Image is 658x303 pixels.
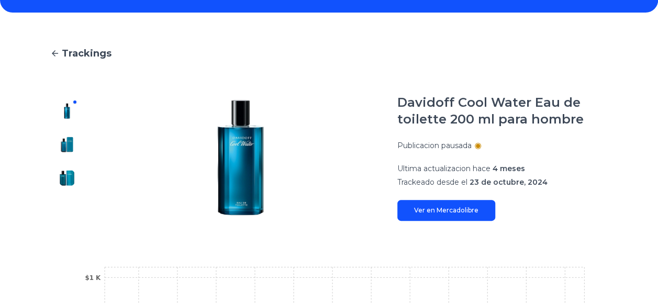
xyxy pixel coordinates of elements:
[397,140,472,151] p: Publicacion pausada
[397,94,608,128] h1: Davidoff Cool Water Eau de toilette 200 ml para hombre
[397,164,490,173] span: Ultima actualizacion hace
[62,46,111,61] span: Trackings
[85,274,101,281] tspan: $1 K
[105,94,376,221] img: Davidoff Cool Water Eau de toilette 200 ml para hombre
[50,46,608,61] a: Trackings
[59,136,75,153] img: Davidoff Cool Water Eau de toilette 200 ml para hombre
[397,200,495,221] a: Ver en Mercadolibre
[493,164,525,173] span: 4 meses
[59,170,75,186] img: Davidoff Cool Water Eau de toilette 200 ml para hombre
[470,177,548,187] span: 23 de octubre, 2024
[59,103,75,119] img: Davidoff Cool Water Eau de toilette 200 ml para hombre
[397,177,467,187] span: Trackeado desde el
